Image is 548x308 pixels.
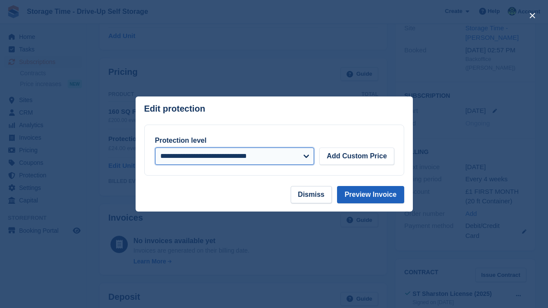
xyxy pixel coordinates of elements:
[155,137,207,144] label: Protection level
[319,148,394,165] button: Add Custom Price
[525,9,539,22] button: close
[337,186,404,203] button: Preview Invoice
[144,104,205,114] p: Edit protection
[291,186,332,203] button: Dismiss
